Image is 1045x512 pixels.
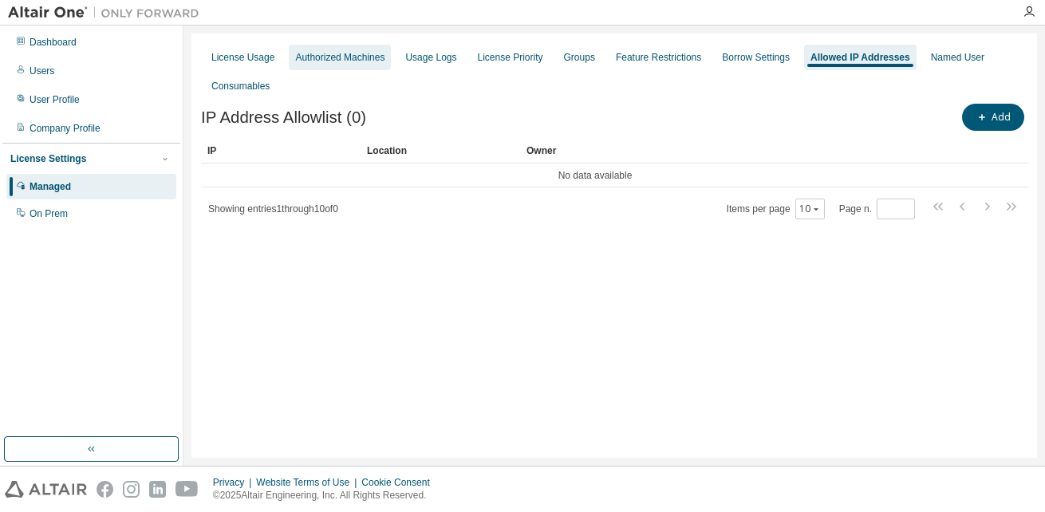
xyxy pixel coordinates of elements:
[295,51,384,64] div: Authorized Machines
[207,138,354,163] div: IP
[931,51,984,64] div: Named User
[30,207,68,220] div: On Prem
[201,163,989,187] td: No data available
[799,203,821,215] button: 10
[175,481,199,498] img: youtube.svg
[211,80,270,93] div: Consumables
[97,481,113,498] img: facebook.svg
[30,65,54,77] div: Users
[10,152,86,165] div: License Settings
[256,476,361,489] div: Website Terms of Use
[30,36,77,49] div: Dashboard
[5,481,87,498] img: altair_logo.svg
[8,5,207,21] img: Altair One
[367,138,514,163] div: Location
[962,104,1024,131] button: Add
[30,122,101,135] div: Company Profile
[526,138,983,163] div: Owner
[211,51,274,64] div: License Usage
[564,51,595,64] div: Groups
[201,108,366,127] span: IP Address Allowlist (0)
[208,203,338,215] span: Showing entries 1 through 10 of 0
[213,489,440,502] p: © 2025 Altair Engineering, Inc. All Rights Reserved.
[478,51,543,64] div: License Priority
[149,481,166,498] img: linkedin.svg
[727,199,825,219] span: Items per page
[213,476,256,489] div: Privacy
[30,93,80,106] div: User Profile
[810,51,910,64] div: Allowed IP Addresses
[30,180,71,193] div: Managed
[405,51,456,64] div: Usage Logs
[722,51,790,64] div: Borrow Settings
[616,51,701,64] div: Feature Restrictions
[123,481,140,498] img: instagram.svg
[361,476,439,489] div: Cookie Consent
[839,199,915,219] span: Page n.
